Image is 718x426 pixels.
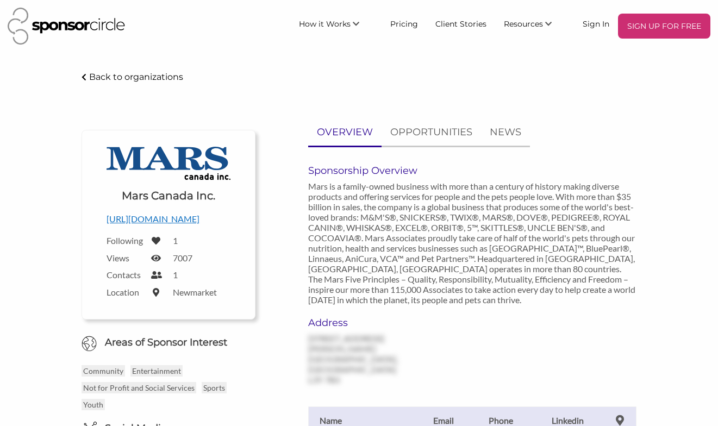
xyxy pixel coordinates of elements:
p: Community [82,365,125,377]
p: Youth [82,399,105,410]
p: [URL][DOMAIN_NAME] [107,212,230,226]
img: Globe Icon [82,336,97,351]
p: SIGN UP FOR FREE [622,18,706,34]
p: Back to organizations [89,72,183,82]
label: Newmarket [173,287,217,297]
img: Sponsor Circle Logo [8,8,125,45]
span: Resources [504,19,543,29]
p: Entertainment [130,365,183,377]
p: Mars is a family-owned business with more than a century of history making diverse products and o... [308,181,636,305]
p: Sports [202,382,227,393]
h1: Mars Canada Inc. [122,188,215,203]
li: Resources [495,14,574,39]
h6: Sponsorship Overview [308,165,636,177]
span: How it Works [299,19,351,29]
label: Contacts [107,270,145,280]
label: Location [107,287,145,297]
label: 7007 [173,253,192,263]
img: Effem Logo [107,147,230,180]
h6: Areas of Sponsor Interest [73,336,264,349]
label: 1 [173,235,178,246]
label: Following [107,235,145,246]
label: Views [107,253,145,263]
p: OPPORTUNITIES [390,124,472,140]
a: Sign In [574,14,618,33]
p: OVERVIEW [317,124,373,140]
p: Not for Profit and Social Services [82,382,196,393]
label: 1 [173,270,178,280]
a: Client Stories [427,14,495,33]
li: How it Works [290,14,382,39]
p: NEWS [490,124,521,140]
h6: Address [308,317,407,329]
a: Pricing [382,14,427,33]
